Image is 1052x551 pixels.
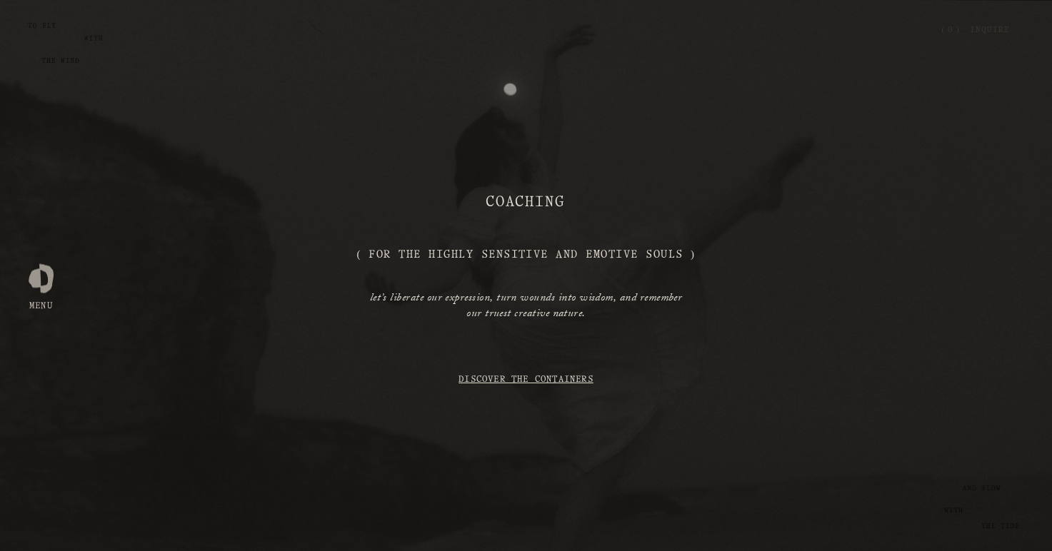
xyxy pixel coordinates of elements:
[956,26,959,34] span: )
[948,26,953,34] span: 0
[244,248,808,263] h2: ( For the Highly Sensitive and Emotive Souls )
[370,289,686,324] em: let’s liberate our expression, turn wounds into wisdom, and remember our truest creative nature.
[970,18,1011,43] a: Inquire
[942,26,945,34] span: (
[459,366,593,393] a: Discover the Containers
[486,196,564,209] strong: coaching
[942,25,959,36] a: 0 items in cart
